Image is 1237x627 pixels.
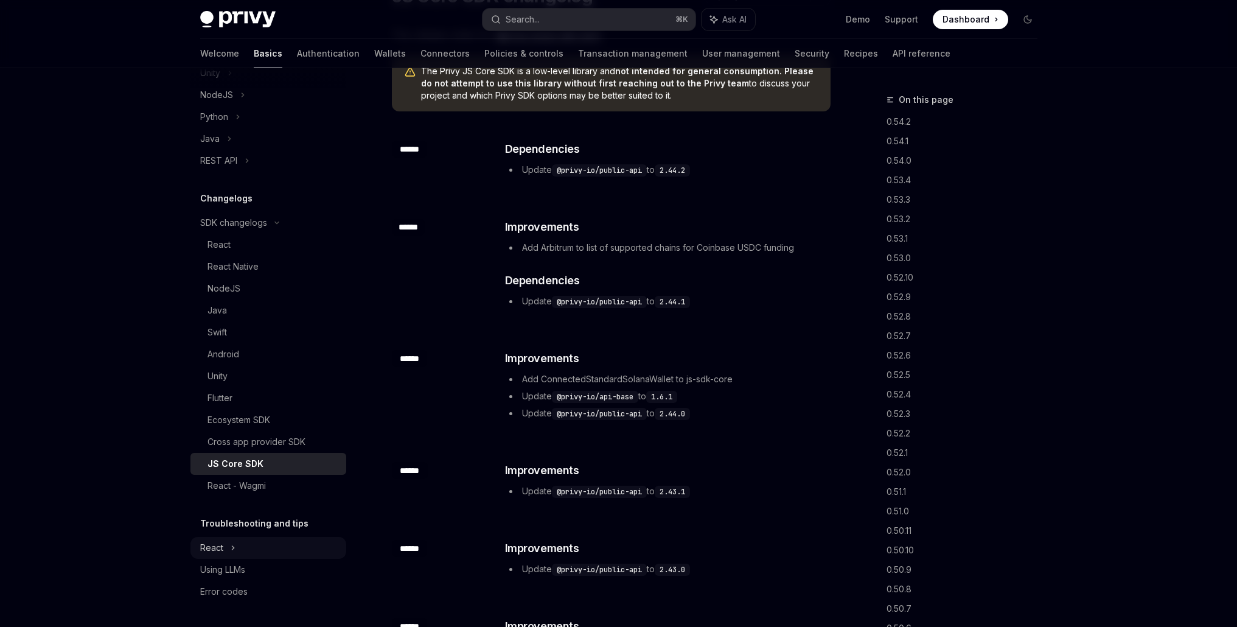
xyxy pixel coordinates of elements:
a: 0.53.4 [887,170,1047,190]
a: JS Core SDK [190,453,346,475]
a: 0.52.2 [887,424,1047,443]
div: NodeJS [200,88,233,102]
a: Cross app provider SDK [190,431,346,453]
a: React Native [190,256,346,278]
a: 0.54.0 [887,151,1047,170]
code: 2.44.1 [655,296,690,308]
a: Support [885,13,918,26]
span: Improvements [505,540,579,557]
code: @privy-io/public-api [552,486,647,498]
span: On this page [899,93,953,107]
a: 0.54.2 [887,112,1047,131]
a: Transaction management [578,39,688,68]
a: 0.50.8 [887,580,1047,599]
div: Unity [207,369,228,384]
a: Unity [190,365,346,387]
a: Connectors [420,39,470,68]
a: 0.53.0 [887,248,1047,268]
a: Ecosystem SDK [190,409,346,431]
div: Error codes [200,584,248,599]
a: Basics [254,39,282,68]
a: 0.52.9 [887,287,1047,307]
span: The Privy JS Core SDK is a low-level library and to discuss your project and which Privy SDK opti... [421,65,818,102]
a: 0.52.3 [887,404,1047,424]
div: React [207,237,231,252]
a: 0.52.0 [887,463,1047,482]
a: Security [795,39,829,68]
svg: Warning [404,66,416,79]
a: 0.51.1 [887,482,1047,502]
div: Swift [207,325,227,340]
a: 0.53.1 [887,229,1047,248]
div: JS Core SDK [207,457,263,471]
div: Python [200,110,228,124]
a: Policies & controls [484,39,563,68]
li: Update to [505,406,829,421]
li: Update to [505,562,829,576]
span: Ask AI [722,13,747,26]
a: Using LLMs [190,559,346,581]
div: Android [207,347,239,362]
span: Improvements [505,350,579,367]
div: Java [207,303,227,318]
code: @privy-io/public-api [552,164,647,177]
code: 2.43.1 [655,486,690,498]
a: Recipes [844,39,878,68]
li: Add Arbitrum to list of supported chains for Coinbase USDC funding [505,240,829,255]
a: Demo [846,13,870,26]
code: 2.44.0 [655,408,690,420]
div: Flutter [207,391,232,405]
a: 0.52.7 [887,326,1047,346]
span: Improvements [505,219,579,236]
div: NodeJS [207,281,240,296]
code: @privy-io/api-base [552,391,638,403]
a: Wallets [374,39,406,68]
img: dark logo [200,11,276,28]
div: React Native [207,259,259,274]
a: NodeJS [190,278,346,299]
code: 2.43.0 [655,564,690,576]
code: 2.44.2 [655,164,690,177]
a: 0.52.4 [887,385,1047,404]
a: 0.52.10 [887,268,1047,287]
span: Dependencies [505,272,580,289]
button: Ask AI [702,9,755,30]
a: Java [190,299,346,321]
a: 0.52.5 [887,365,1047,385]
a: 0.52.6 [887,346,1047,365]
a: Welcome [200,39,239,68]
a: 0.54.1 [887,131,1047,151]
li: Update to [505,163,829,177]
code: @privy-io/public-api [552,296,647,308]
div: React - Wagmi [207,478,266,493]
li: Update to [505,389,829,404]
code: @privy-io/public-api [552,564,647,576]
div: REST API [200,153,237,168]
button: Toggle dark mode [1018,10,1037,29]
li: Update to [505,294,829,309]
h5: Changelogs [200,191,253,206]
span: Improvements [505,462,579,479]
a: Dashboard [933,10,1008,29]
a: 0.50.10 [887,541,1047,560]
div: Search... [506,12,540,27]
li: Update to [505,484,829,499]
span: ⌘ K [675,15,688,24]
div: Cross app provider SDK [207,435,305,449]
h5: Troubleshooting and tips [200,516,308,531]
a: Error codes [190,581,346,603]
a: API reference [893,39,950,68]
a: 0.53.3 [887,190,1047,209]
a: React [190,234,346,256]
span: Dashboard [943,13,989,26]
a: User management [702,39,780,68]
a: 0.50.7 [887,599,1047,618]
div: SDK changelogs [200,215,267,230]
a: Authentication [297,39,360,68]
button: Search...⌘K [483,9,695,30]
a: 0.52.1 [887,443,1047,463]
a: React - Wagmi [190,475,346,497]
a: 0.51.0 [887,502,1047,521]
a: 0.52.8 [887,307,1047,326]
div: Ecosystem SDK [207,413,270,427]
